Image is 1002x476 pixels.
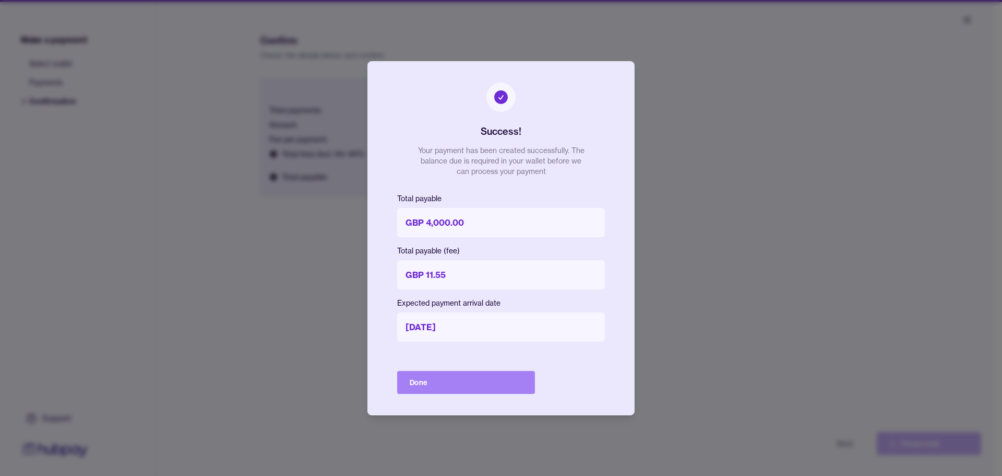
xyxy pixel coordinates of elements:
h2: Success! [481,124,521,139]
p: Total payable [397,193,605,204]
p: Total payable (fee) [397,246,605,256]
p: Your payment has been created successfully. The balance due is required in your wallet before we ... [417,145,584,177]
p: Expected payment arrival date [397,298,605,308]
p: GBP 11.55 [397,260,605,289]
p: GBP 4,000.00 [397,208,605,237]
p: [DATE] [397,312,605,342]
button: Done [397,371,535,394]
